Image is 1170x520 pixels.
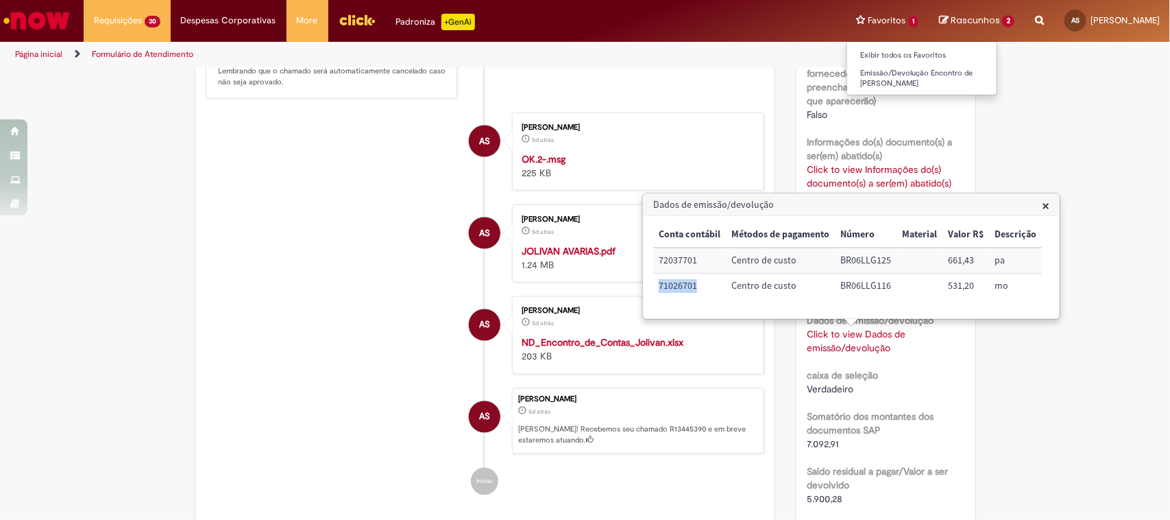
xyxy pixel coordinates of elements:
[807,328,905,354] a: Click to view Dados de emissão/devolução
[522,336,750,364] div: 203 KB
[181,14,276,27] span: Despesas Corporativas
[522,153,565,165] a: OK.2-.msg
[479,309,490,342] span: AS
[396,14,475,30] div: Padroniza
[206,388,765,454] li: Andreia Oliveira Da Silva
[726,248,835,273] td: Métodos de pagamento: Centro de custo
[532,136,554,144] span: 5d atrás
[807,369,878,381] b: caixa de seleção
[989,222,1042,248] th: Descrição
[847,48,998,63] a: Exibir todos os Favoritos
[10,42,770,67] ul: Trilhas de página
[479,401,490,434] span: AS
[989,248,1042,273] td: Descrição: pa
[469,217,500,249] div: Andreia Oliveira Da Silva
[807,410,934,436] b: Somatório dos montantes dos documentos SAP
[522,337,683,349] a: ND_Encontro_de_Contas_Jolivan.xlsx
[868,14,906,27] span: Favoritos
[897,222,942,248] th: Material
[726,222,835,248] th: Métodos de pagamento
[518,396,757,404] div: [PERSON_NAME]
[532,320,554,328] span: 5d atrás
[653,248,726,273] td: Conta contábil: 72037701
[1090,14,1160,26] span: [PERSON_NAME]
[807,493,842,505] span: 5.900,28
[522,215,750,224] div: [PERSON_NAME]
[835,222,897,248] th: Número
[1002,15,1014,27] span: 2
[807,438,839,450] span: 7.092,91
[1,7,72,34] img: ServiceNow
[532,228,554,236] time: 25/08/2025 16:21:23
[807,108,827,121] span: Falso
[653,274,726,298] td: Conta contábil: 71026701
[528,408,550,416] span: 5d atrás
[479,217,490,250] span: AS
[469,401,500,433] div: Andreia Oliveira Da Silva
[835,274,897,298] td: Número: BR06LLG116
[897,274,942,298] td: Material:
[145,16,160,27] span: 30
[939,14,1014,27] a: Rascunhos
[807,136,952,162] b: Informações do(s) documento(s) a ser(em) abatido(s)
[518,425,757,446] p: [PERSON_NAME]! Recebemos seu chamado R13445390 e em breve estaremos atuando.
[909,16,919,27] span: 1
[522,307,750,316] div: [PERSON_NAME]
[522,123,750,132] div: [PERSON_NAME]
[469,309,500,341] div: Andreia Oliveira Da Silva
[846,41,998,95] ul: Favoritos
[807,383,853,395] span: Verdadeiro
[522,152,750,180] div: 225 KB
[479,125,490,158] span: AS
[92,49,193,60] a: Formulário de Atendimento
[847,66,998,91] a: Emissão/Devolução Encontro de [PERSON_NAME]
[1042,198,1049,213] button: Close
[897,248,942,273] td: Material:
[942,274,989,298] td: Valor R$: 531,20
[528,408,550,416] time: 25/08/2025 16:21:31
[942,222,989,248] th: Valor R$
[942,248,989,273] td: Valor R$: 661,43
[1071,16,1080,25] span: AS
[807,163,951,189] a: Click to view Informações do(s) documento(s) a ser(em) abatido(s)
[532,136,554,144] time: 25/08/2025 16:21:27
[835,248,897,273] td: Número: BR06LLG125
[951,14,1000,27] span: Rascunhos
[532,320,554,328] time: 25/08/2025 16:21:23
[94,14,142,27] span: Requisições
[653,222,726,248] th: Conta contábil
[339,10,376,30] img: click_logo_yellow_360x200.png
[807,314,934,327] b: Dados de emissão/devolução
[807,54,958,107] b: Não consegui encontrar meu fornecedor (marque esta opção e preencha manualmente os campos que apa...
[15,49,62,60] a: Página inicial
[644,194,1059,216] h3: Dados de emissão/devolução
[726,274,835,298] td: Métodos de pagamento: Centro de custo
[297,14,318,27] span: More
[522,244,750,272] div: 1.24 MB
[989,274,1042,298] td: Descrição: mo
[1042,196,1049,215] span: ×
[642,193,1060,320] div: Dados de emissão/devolução
[469,126,500,157] div: Andreia Oliveira Da Silva
[807,465,948,491] b: Saldo residual a pagar/Valor a ser devolvido
[522,245,616,257] a: JOLIVAN AVARIAS.pdf
[532,228,554,236] span: 5d atrás
[441,14,475,30] p: +GenAi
